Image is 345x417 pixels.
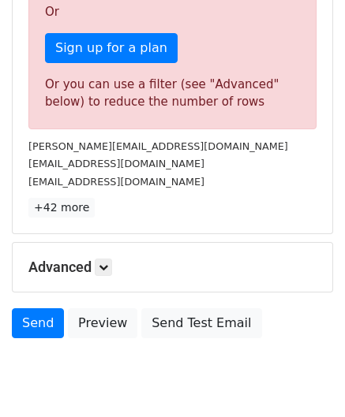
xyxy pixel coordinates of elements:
[68,308,137,338] a: Preview
[28,259,317,276] h5: Advanced
[45,33,178,63] a: Sign up for a plan
[45,4,300,20] p: Or
[28,140,288,152] small: [PERSON_NAME][EMAIL_ADDRESS][DOMAIN_NAME]
[266,341,345,417] iframe: Chat Widget
[45,76,300,111] div: Or you can use a filter (see "Advanced" below) to reduce the number of rows
[28,158,204,169] small: [EMAIL_ADDRESS][DOMAIN_NAME]
[28,176,204,188] small: [EMAIL_ADDRESS][DOMAIN_NAME]
[28,198,95,218] a: +42 more
[141,308,261,338] a: Send Test Email
[12,308,64,338] a: Send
